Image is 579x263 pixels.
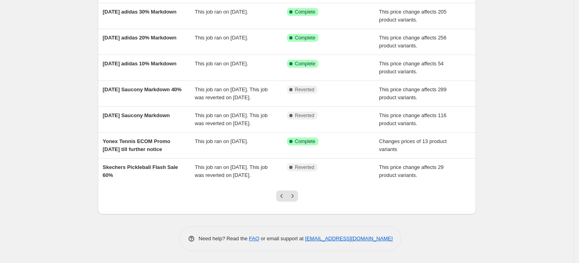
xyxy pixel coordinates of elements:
span: or email support at [259,236,305,241]
span: This price change affects 256 product variants. [379,35,447,49]
span: This job ran on [DATE]. [195,9,248,15]
a: FAQ [249,236,259,241]
span: This price change affects 289 product variants. [379,86,447,100]
span: [DATE] Saucony Markdown 40% [103,86,181,92]
button: Previous [276,190,287,202]
nav: Pagination [276,190,298,202]
span: This job ran on [DATE]. [195,35,248,41]
span: This price change affects 54 product variants. [379,61,444,75]
span: [DATE] Saucony Markdown [103,112,170,118]
span: Complete [295,9,315,15]
span: Changes prices of 13 product variants [379,138,447,152]
span: [DATE] adidas 30% Markdown [103,9,176,15]
span: Need help? Read the [199,236,249,241]
span: This job ran on [DATE]. [195,138,248,144]
span: Complete [295,61,315,67]
span: Skechers Pickleball Flash Sale 60% [103,164,178,178]
span: Reverted [295,86,314,93]
span: This price change affects 205 product variants. [379,9,447,23]
span: This price change affects 116 product variants. [379,112,447,126]
span: This job ran on [DATE]. This job was reverted on [DATE]. [195,164,268,178]
span: Yonex Tennis ECOM Promo [DATE] till further notice [103,138,170,152]
span: This price change affects 29 product variants. [379,164,444,178]
span: Complete [295,138,315,145]
span: Reverted [295,164,314,171]
button: Next [287,190,298,202]
a: [EMAIL_ADDRESS][DOMAIN_NAME] [305,236,393,241]
span: Complete [295,35,315,41]
span: Reverted [295,112,314,119]
span: [DATE] adidas 20% Markdown [103,35,176,41]
span: This job ran on [DATE]. This job was reverted on [DATE]. [195,112,268,126]
span: [DATE] adidas 10% Markdown [103,61,176,67]
span: This job ran on [DATE]. This job was reverted on [DATE]. [195,86,268,100]
span: This job ran on [DATE]. [195,61,248,67]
